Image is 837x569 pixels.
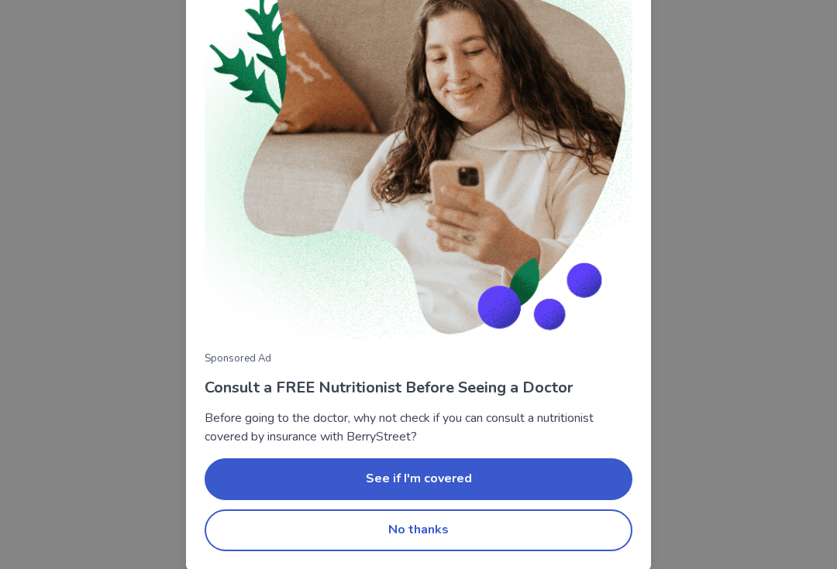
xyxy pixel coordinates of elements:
[205,376,632,399] p: Consult a FREE Nutritionist Before Seeing a Doctor
[205,509,632,551] button: No thanks
[205,409,632,446] p: Before going to the doctor, why not check if you can consult a nutritionist covered by insurance ...
[205,458,632,500] button: See if I'm covered
[205,351,632,367] p: Sponsored Ad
